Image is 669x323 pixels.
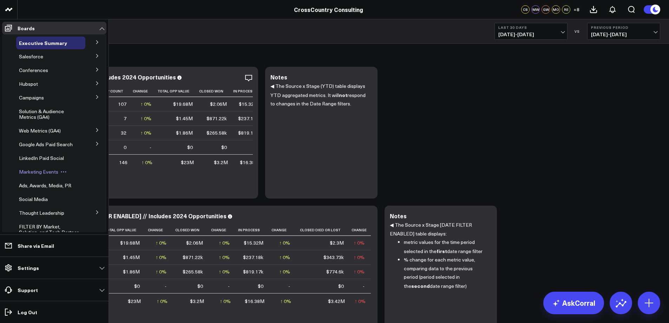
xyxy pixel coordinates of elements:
[219,239,230,246] div: ↑ 0%
[128,298,141,305] div: $23M
[288,283,290,290] div: -
[494,23,568,40] button: Last 30 Days[DATE]-[DATE]
[19,169,58,175] a: Marketing Events
[338,283,344,290] div: $0
[19,223,79,235] span: FILTER BY Market, Solution, and Tech Partner
[355,298,366,305] div: ↑ 0%
[19,80,38,87] span: Hubspot
[102,85,133,97] th: Opp Count
[543,292,604,314] a: AskCorral
[18,243,54,248] p: Share via Email
[199,85,233,97] th: Closed Won
[18,265,39,271] p: Settings
[244,239,263,246] div: $15.32M
[390,221,486,238] p: ◀ The Source x Stage [DATE FILTER ENABLED] table displays:
[19,109,77,120] a: Solution & Audience Metrics (GA4)
[236,224,270,236] th: In Process
[124,144,126,151] div: 0
[173,224,209,236] th: Closed Won
[354,239,365,246] div: ↑ 0%
[238,129,258,136] div: $819.17k
[206,115,227,122] div: $871.22k
[280,298,291,305] div: ↑ 0%
[294,6,363,13] a: CrossCountry Consulting
[186,239,203,246] div: $2.06M
[498,32,564,37] span: [DATE] - [DATE]
[176,129,193,136] div: $1.86M
[240,159,260,166] div: $16.38M
[437,247,447,254] b: first
[19,40,67,46] a: Executive Summary
[176,115,193,122] div: $1.45M
[120,239,140,246] div: $19.68M
[296,224,350,236] th: Closed Died Or Lost
[124,115,126,122] div: 7
[19,155,64,161] a: LinkedIn Paid Social
[121,129,126,136] div: 32
[142,159,152,166] div: ↑ 0%
[18,287,38,293] p: Support
[19,224,79,235] a: FILTER BY Market, Solution, and Tech Partner
[270,224,296,236] th: Change
[19,108,64,120] span: Solution & Audience Metrics (GA4)
[140,115,151,122] div: ↑ 0%
[123,268,140,275] div: $1.86M
[258,283,263,290] div: $0
[150,144,151,151] div: -
[219,268,230,275] div: ↑ 0%
[19,39,67,46] span: Executive Summary
[270,73,287,81] div: Notes
[206,129,227,136] div: $265.58k
[404,238,486,256] li: metric values for the time period selected in the date range filter
[330,239,344,246] div: $2.3M
[19,95,44,101] a: Campaigns
[156,268,166,275] div: ↑ 0%
[350,224,371,236] th: Change
[390,212,407,220] div: Notes
[2,306,106,318] a: Log Out
[245,298,264,305] div: $16.38M
[531,5,540,14] div: MW
[156,239,166,246] div: ↑ 0%
[219,254,230,261] div: ↑ 0%
[190,298,204,305] div: $3.2M
[140,101,151,108] div: ↑ 0%
[279,254,290,261] div: ↑ 0%
[19,142,73,147] a: Google Ads Paid Search
[354,268,365,275] div: ↑ 0%
[19,94,44,101] span: Campaigns
[243,268,263,275] div: $819.17k
[19,67,48,73] a: Conferences
[573,7,579,12] span: + 8
[158,85,199,97] th: Total Opp Value
[19,81,38,87] a: Hubspot
[209,224,236,236] th: Change
[354,254,365,261] div: ↑ 0%
[181,159,194,166] div: $23M
[157,298,168,305] div: ↑ 0%
[239,101,258,108] div: $15.32M
[339,91,347,98] b: not
[19,141,73,148] span: Google Ads Paid Search
[18,309,37,315] p: Log Out
[562,5,570,14] div: RE
[552,5,560,14] div: MO
[411,282,430,289] b: second
[571,29,584,33] div: VS
[183,254,203,261] div: $871.22k
[197,283,203,290] div: $0
[323,254,344,261] div: $343.73k
[279,239,290,246] div: ↑ 0%
[542,5,550,14] div: GW
[19,183,71,188] a: Ads, Awards, Media, PR
[233,85,265,97] th: In Process
[19,196,48,202] a: Social Media
[133,85,158,97] th: Change
[18,25,35,31] p: Boards
[228,283,230,290] div: -
[165,283,166,290] div: -
[221,144,227,151] div: $0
